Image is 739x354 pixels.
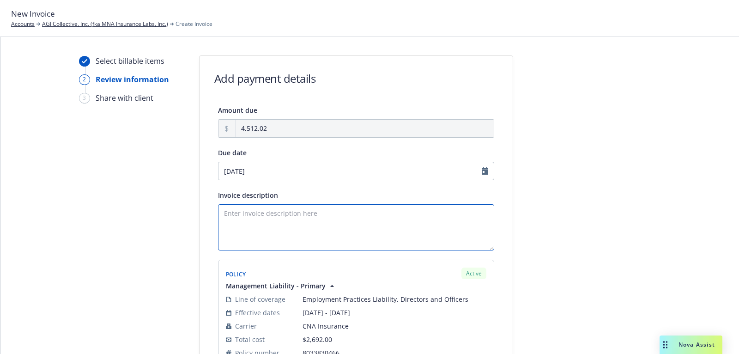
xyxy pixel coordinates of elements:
span: Effective dates [235,308,280,317]
input: 0.00 [236,120,494,137]
a: Accounts [11,20,35,28]
span: New Invoice [11,8,55,20]
input: MM/DD/YYYY [218,162,494,180]
button: Nova Assist [660,336,722,354]
span: Invoice description [218,191,278,200]
span: Employment Practices Liability, Directors and Officers [303,294,486,304]
span: [DATE] - [DATE] [303,308,486,317]
span: Due date [218,148,247,157]
div: 3 [79,93,90,104]
textarea: Enter invoice description here [218,204,494,250]
div: Drag to move [660,336,671,354]
div: 2 [79,74,90,85]
div: Active [461,268,486,279]
span: Nova Assist [678,341,715,348]
div: Share with client [96,92,153,104]
span: Total cost [235,335,265,344]
div: Review information [96,74,169,85]
a: AGI Collective, Inc. (fka MNA Insurance Labs, Inc.) [42,20,168,28]
span: Create Invoice [176,20,212,28]
div: Select billable items [96,55,164,67]
span: $2,692.00 [303,335,332,344]
span: Policy [226,270,246,278]
span: Management Liability - Primary [226,281,326,291]
span: Line of coverage [235,294,285,304]
button: Management Liability - Primary [226,281,337,291]
h1: Add payment details [214,71,316,86]
span: Carrier [235,321,257,331]
span: CNA Insurance [303,321,486,331]
span: Amount due [218,106,257,115]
